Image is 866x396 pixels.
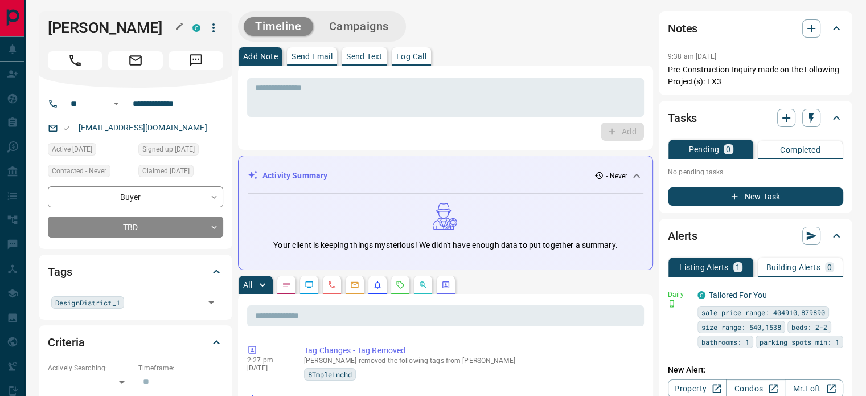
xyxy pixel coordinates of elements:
p: 0 [726,145,730,153]
svg: Agent Actions [441,280,450,289]
svg: Push Notification Only [668,300,676,308]
a: Tailored For You [709,291,767,300]
p: Add Note [243,52,278,60]
div: Tasks [668,104,843,132]
h2: Tasks [668,109,697,127]
div: condos.ca [697,291,705,299]
p: Send Text [346,52,383,60]
p: 1 [736,263,740,271]
div: Notes [668,15,843,42]
h2: Criteria [48,333,85,352]
p: [DATE] [247,364,287,372]
h2: Tags [48,263,72,281]
div: Thu Dec 30 2021 [48,143,133,159]
p: Daily [668,289,691,300]
svg: Notes [282,280,291,289]
p: Tag Changes - Tag Removed [304,345,639,357]
button: Open [109,97,123,111]
svg: Emails [350,280,359,289]
p: Send Email [292,52,333,60]
p: Actively Searching: [48,363,133,373]
div: Sat Jun 12 2021 [138,143,223,159]
div: Tags [48,258,223,285]
span: Email [108,51,163,70]
span: Call [48,51,102,70]
p: 9:38 am [DATE] [668,52,716,60]
p: Activity Summary [262,170,327,182]
p: All [243,281,252,289]
button: New Task [668,187,843,206]
p: - Never [606,171,627,181]
p: 2:27 pm [247,356,287,364]
svg: Lead Browsing Activity [305,280,314,289]
div: Sat Jun 12 2021 [138,165,223,181]
div: Buyer [48,186,223,207]
div: condos.ca [192,24,200,32]
p: No pending tasks [668,164,843,181]
span: DesignDistrict_1 [55,297,120,308]
p: 0 [827,263,832,271]
button: Open [203,295,219,311]
button: Campaigns [318,17,400,36]
a: [EMAIL_ADDRESS][DOMAIN_NAME] [79,123,207,132]
span: Message [169,51,223,70]
p: Listing Alerts [679,263,729,271]
svg: Requests [396,280,405,289]
svg: Opportunities [418,280,428,289]
span: 8TmpleLnchd [308,369,352,380]
div: Criteria [48,329,223,356]
span: Claimed [DATE] [142,165,190,177]
div: Activity Summary- Never [248,165,643,186]
svg: Email Valid [63,124,71,132]
p: Log Call [396,52,426,60]
span: size range: 540,1538 [701,321,781,333]
svg: Listing Alerts [373,280,382,289]
div: Alerts [668,222,843,250]
p: Pending [688,145,719,153]
span: sale price range: 404910,879890 [701,307,825,318]
p: New Alert: [668,364,843,376]
p: [PERSON_NAME] removed the following tags from [PERSON_NAME] [304,357,639,365]
p: Pre-Construction Inquiry made on the Following Project(s): EX3 [668,64,843,88]
span: beds: 2-2 [791,321,827,333]
p: Building Alerts [766,263,820,271]
h2: Notes [668,19,697,38]
h2: Alerts [668,227,697,245]
p: Timeframe: [138,363,223,373]
button: Timeline [244,17,313,36]
h1: [PERSON_NAME] [48,19,175,37]
svg: Calls [327,280,336,289]
span: Contacted - Never [52,165,106,177]
p: Your client is keeping things mysterious! We didn't have enough data to put together a summary. [273,239,617,251]
div: TBD [48,217,223,238]
span: bathrooms: 1 [701,336,749,348]
span: Signed up [DATE] [142,144,195,155]
span: parking spots min: 1 [760,336,839,348]
p: Completed [780,146,820,154]
span: Active [DATE] [52,144,92,155]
